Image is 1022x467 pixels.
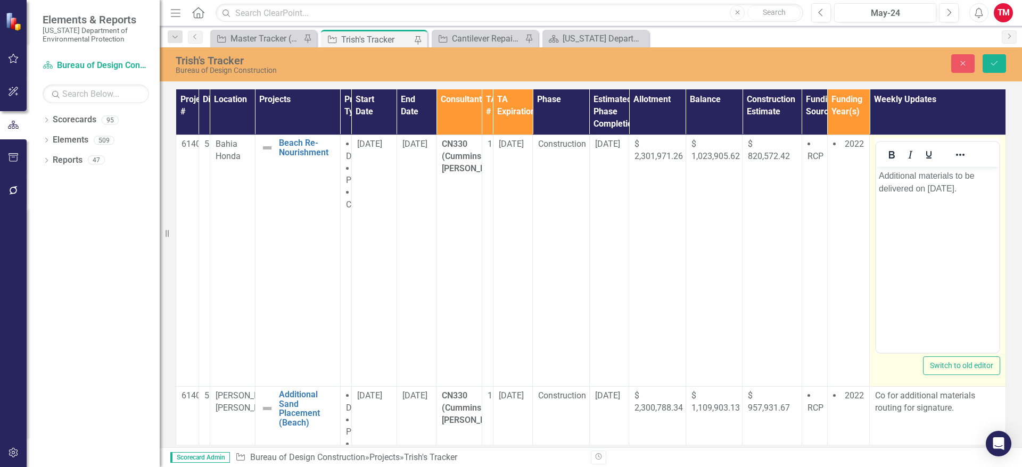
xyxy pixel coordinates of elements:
[5,12,24,31] img: ClearPoint Strategy
[102,115,119,124] div: 95
[94,136,114,145] div: 509
[845,139,864,149] span: 2022
[986,431,1011,456] div: Open Intercom Messenger
[402,139,427,149] span: [DATE]
[691,390,740,413] span: $ 1,109,903.13
[216,139,241,161] span: Bahia Honda
[346,175,351,185] span: P
[261,402,274,415] img: Not Defined
[499,139,524,149] span: [DATE]
[563,32,646,45] div: [US_STATE] Department of Environmental Protection
[634,390,683,413] span: $ 2,300,788.34
[213,32,301,45] a: Master Tracker (External)
[43,26,149,44] small: [US_STATE] Department of Environmental Protection
[346,427,351,437] span: P
[838,7,933,20] div: May-24
[204,390,209,401] span: 5
[53,154,83,166] a: Reports
[176,55,641,66] div: Trish's Tracker
[763,8,786,16] span: Search
[901,147,919,162] button: Italic
[748,139,790,161] span: $ 820,572.42
[452,32,522,45] div: Cantilever Repair Multiple Bridges
[545,32,646,45] a: [US_STATE] Department of Environmental Protection
[235,452,583,464] div: » »
[53,134,88,146] a: Elements
[442,390,509,425] strong: CN330 (Cummins [PERSON_NAME])
[834,3,936,22] button: May-24
[538,390,586,401] span: Construction
[279,138,335,157] a: Beach Re-Nourishment
[176,66,641,74] div: Bureau of Design Construction
[845,390,864,401] span: 2022
[230,32,301,45] div: Master Tracker (External)
[369,452,400,462] a: Projects
[402,390,427,401] span: [DATE]
[442,139,509,173] strong: CN330 (Cummins [PERSON_NAME])
[182,390,193,402] p: 61407C
[250,452,365,462] a: Bureau of Design Construction
[43,85,149,103] input: Search Below...
[43,13,149,26] span: Elements & Reports
[951,147,969,162] button: Reveal or hide additional toolbar items
[170,452,230,463] span: Scorecard Admin
[807,151,823,161] span: RCP
[747,5,801,20] button: Search
[88,156,105,165] div: 47
[43,60,149,72] a: Bureau of Design Construction
[538,139,586,149] span: Construction
[875,390,1000,414] p: Co for additional materials routing for signature.
[346,403,352,413] span: D
[346,151,352,161] span: D
[883,147,901,162] button: Bold
[279,390,335,427] a: Additional Sand Placement (Beach)
[994,3,1013,22] button: TM
[404,452,457,462] div: Trish's Tracker
[595,390,620,401] span: [DATE]
[204,139,209,149] span: 5
[346,199,351,210] span: C
[691,139,740,161] span: $ 1,023,905.62
[341,33,411,46] div: Trish's Tracker
[920,147,938,162] button: Underline
[357,390,382,401] span: [DATE]
[595,139,620,149] span: [DATE]
[923,356,1000,375] button: Switch to old editor
[876,167,999,353] iframe: Rich Text Area
[261,141,274,154] img: Not Defined
[53,114,96,126] a: Scorecards
[216,4,803,22] input: Search ClearPoint...
[634,139,683,161] span: $ 2,301,971.26
[216,390,279,413] span: [PERSON_NAME] [PERSON_NAME]
[357,139,382,149] span: [DATE]
[434,32,522,45] a: Cantilever Repair Multiple Bridges
[807,403,823,413] span: RCP
[499,390,524,401] span: [DATE]
[748,390,790,413] span: $ 957,931.67
[182,138,193,151] p: 61406C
